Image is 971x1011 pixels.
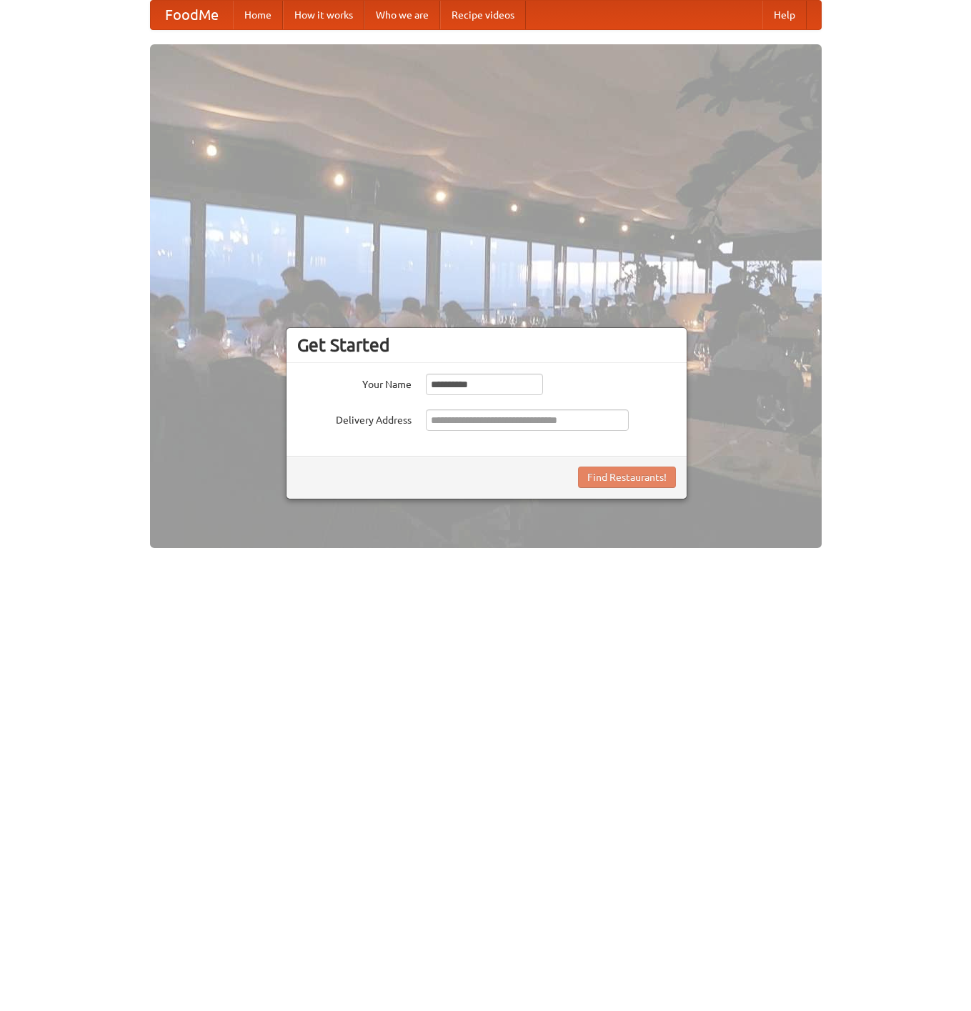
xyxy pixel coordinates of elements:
[297,334,676,356] h3: Get Started
[440,1,526,29] a: Recipe videos
[151,1,233,29] a: FoodMe
[297,374,412,392] label: Your Name
[283,1,364,29] a: How it works
[364,1,440,29] a: Who we are
[762,1,807,29] a: Help
[233,1,283,29] a: Home
[578,467,676,488] button: Find Restaurants!
[297,409,412,427] label: Delivery Address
